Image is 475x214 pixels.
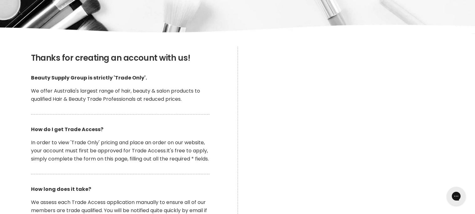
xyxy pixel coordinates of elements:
[31,186,91,193] strong: How long does it take?
[31,53,209,63] h2: Thanks for creating an account with us!
[31,147,209,162] span: It's free to apply, simply complete the form on this page, filling out all the required * fields.
[31,87,209,103] p: We offer Australia's largest range of hair, beauty & salon products to qualified Hair & Beauty Tr...
[444,185,469,208] iframe: Gorgias live chat messenger
[31,74,147,81] strong: Beauty Supply Group is strictly 'Trade Only'.
[31,139,205,154] span: In order to view 'Trade Only' pricing and place an order on our website, your account must first ...
[31,126,103,133] strong: How do I get Trade Access?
